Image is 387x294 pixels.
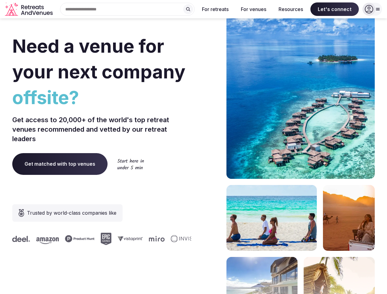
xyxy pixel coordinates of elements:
svg: Epic Games company logo [100,233,111,245]
img: woman sitting in back of truck with camels [323,185,375,251]
span: Need a venue for your next company [12,35,185,83]
span: offsite? [12,85,191,110]
a: Visit the homepage [5,2,54,16]
span: Trusted by world-class companies like [27,209,116,217]
img: yoga on tropical beach [226,185,317,251]
svg: Deel company logo [11,236,29,242]
svg: Invisible company logo [170,235,203,243]
a: Get matched with top venues [12,153,108,175]
svg: Vistaprint company logo [117,236,142,241]
p: Get access to 20,000+ of the world's top retreat venues recommended and vetted by our retreat lea... [12,115,191,143]
button: For venues [236,2,271,16]
svg: Retreats and Venues company logo [5,2,54,16]
img: Start here in under 5 min [117,159,144,169]
svg: Miro company logo [148,236,164,242]
span: Let's connect [310,2,359,16]
button: Resources [274,2,308,16]
button: For retreats [197,2,233,16]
